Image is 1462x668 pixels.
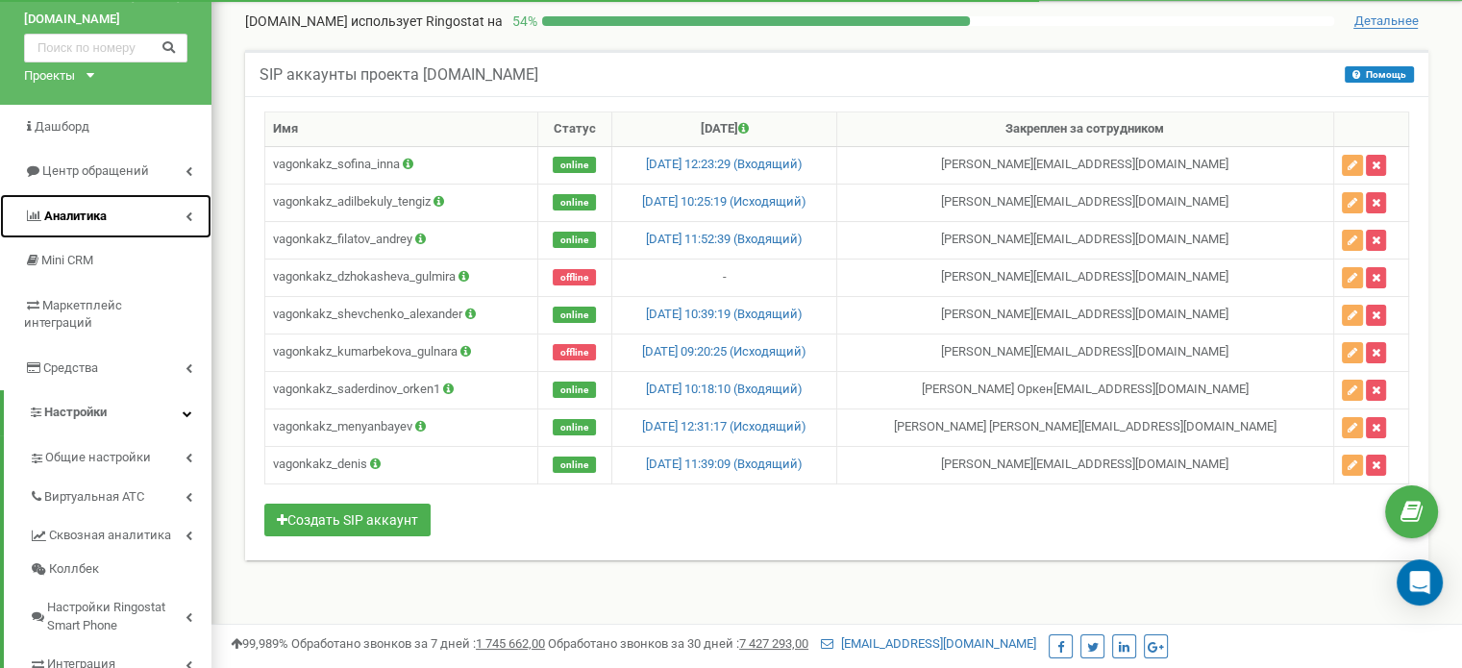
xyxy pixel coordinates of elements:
a: [DATE] 11:52:39 (Входящий) [646,232,803,246]
span: Коллбек [49,560,99,579]
a: Настройки [4,390,211,435]
td: [PERSON_NAME] [EMAIL_ADDRESS][DOMAIN_NAME] [836,446,1333,483]
span: Дашборд [35,119,89,134]
span: Аналитика [44,209,107,223]
a: [DATE] 12:23:29 (Входящий) [646,157,803,171]
a: [DATE] 12:31:17 (Исходящий) [642,419,806,433]
span: Настройки Ringostat Smart Phone [47,599,186,634]
td: vagonkakz_sofina_inna [265,146,538,184]
span: online [553,307,596,323]
u: 7 427 293,00 [739,636,808,651]
span: Маркетплейс интеграций [24,298,122,331]
span: Настройки [44,405,107,419]
th: Имя [265,112,538,147]
a: Сквозная аналитика [29,513,211,553]
span: online [553,157,596,173]
span: 99,989% [231,636,288,651]
td: vagonkakz_saderdinov_orken1 [265,371,538,408]
a: [EMAIL_ADDRESS][DOMAIN_NAME] [821,636,1036,651]
td: vagonkakz_shevchenko_alexander [265,296,538,334]
span: Mini CRM [41,253,93,267]
span: offline [553,344,596,360]
th: [DATE] [611,112,836,147]
td: vagonkakz_filatov_andrey [265,221,538,259]
button: Помощь [1345,66,1414,83]
a: [DATE] 10:25:19 (Исходящий) [642,194,806,209]
span: использует Ringostat на [351,13,503,29]
h5: SIP аккаунты проекта [DOMAIN_NAME] [260,66,538,84]
td: vagonkakz_menyanbayev [265,408,538,446]
div: Проекты [24,67,75,86]
a: Настройки Ringostat Smart Phone [29,585,211,642]
a: [DATE] 11:39:09 (Входящий) [646,457,803,471]
span: Детальнее [1353,13,1418,29]
td: [PERSON_NAME] [EMAIL_ADDRESS][DOMAIN_NAME] [836,146,1333,184]
a: Общие настройки [29,435,211,475]
td: [PERSON_NAME] [EMAIL_ADDRESS][DOMAIN_NAME] [836,259,1333,296]
td: vagonkakz_kumarbekova_gulnara [265,334,538,371]
td: [PERSON_NAME] [EMAIL_ADDRESS][DOMAIN_NAME] [836,184,1333,221]
a: [DATE] 10:39:19 (Входящий) [646,307,803,321]
td: [PERSON_NAME] [EMAIL_ADDRESS][DOMAIN_NAME] [836,296,1333,334]
span: Сквозная аналитика [49,527,171,545]
span: Виртуальная АТС [44,488,144,507]
td: - [611,259,836,296]
th: Статус [537,112,611,147]
span: online [553,194,596,210]
button: Создать SIP аккаунт [264,504,431,536]
td: [PERSON_NAME] [PERSON_NAME] [EMAIL_ADDRESS][DOMAIN_NAME] [836,408,1333,446]
span: offline [553,269,596,285]
a: Коллбек [29,553,211,586]
td: [PERSON_NAME] Оркен [EMAIL_ADDRESS][DOMAIN_NAME] [836,371,1333,408]
u: 1 745 662,00 [476,636,545,651]
td: [PERSON_NAME] [EMAIL_ADDRESS][DOMAIN_NAME] [836,221,1333,259]
span: Центр обращений [42,163,149,178]
th: Закреплен за сотрудником [836,112,1333,147]
a: [DATE] 10:18:10 (Входящий) [646,382,803,396]
a: [DATE] 09:20:25 (Исходящий) [642,344,806,359]
p: [DOMAIN_NAME] [245,12,503,31]
td: [PERSON_NAME] [EMAIL_ADDRESS][DOMAIN_NAME] [836,334,1333,371]
input: Поиск по номеру [24,34,187,62]
span: Обработано звонков за 30 дней : [548,636,808,651]
div: Open Intercom Messenger [1397,559,1443,606]
p: 54 % [503,12,542,31]
span: Обработано звонков за 7 дней : [291,636,545,651]
span: online [553,419,596,435]
a: [DOMAIN_NAME] [24,11,187,29]
span: online [553,232,596,248]
a: Виртуальная АТС [29,475,211,514]
span: Общие настройки [45,449,151,467]
td: vagonkakz_denis [265,446,538,483]
td: vagonkakz_dzhokasheva_gulmira [265,259,538,296]
span: Средства [43,360,98,375]
td: vagonkakz_adilbekuly_tengiz [265,184,538,221]
span: online [553,457,596,473]
span: online [553,382,596,398]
